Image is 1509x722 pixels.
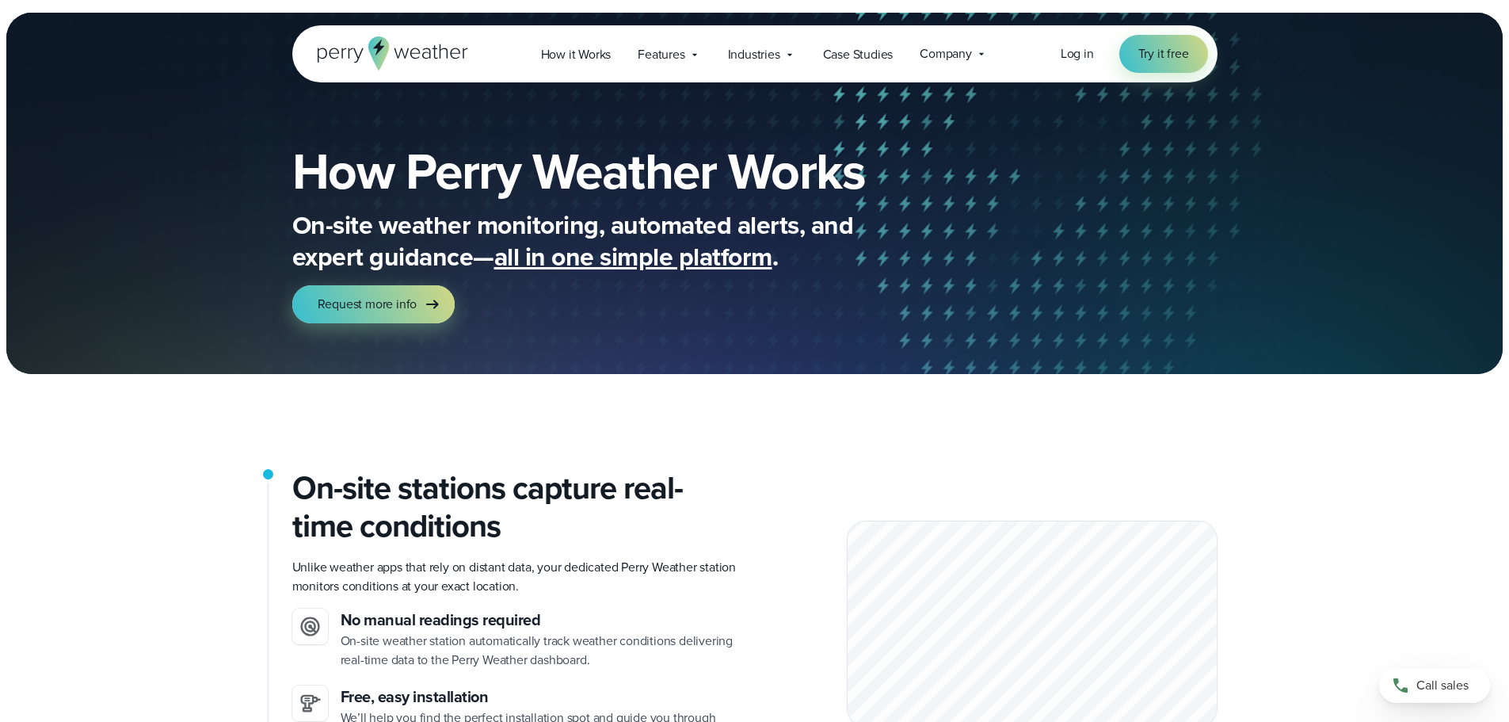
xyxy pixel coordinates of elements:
[1416,676,1469,695] span: Call sales
[292,146,980,197] h1: How Perry Weather Works
[494,238,772,276] span: all in one simple platform
[341,632,742,670] p: On-site weather station automatically track weather conditions delivering real-time data to the P...
[1138,44,1189,63] span: Try it free
[292,209,926,273] p: On-site weather monitoring, automated alerts, and expert guidance— .
[292,469,742,545] h2: On-site stations capture real-time conditions
[528,38,625,71] a: How it Works
[823,45,894,64] span: Case Studies
[292,558,742,596] p: Unlike weather apps that rely on distant data, your dedicated Perry Weather station monitors cond...
[341,609,742,632] h3: No manual readings required
[638,45,684,64] span: Features
[810,38,907,71] a: Case Studies
[318,295,417,314] span: Request more info
[292,285,455,323] a: Request more info
[1119,35,1208,73] a: Try it free
[341,686,742,709] h3: Free, easy installation
[1061,44,1094,63] a: Log in
[1379,668,1490,703] a: Call sales
[541,45,612,64] span: How it Works
[728,45,780,64] span: Industries
[920,44,972,63] span: Company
